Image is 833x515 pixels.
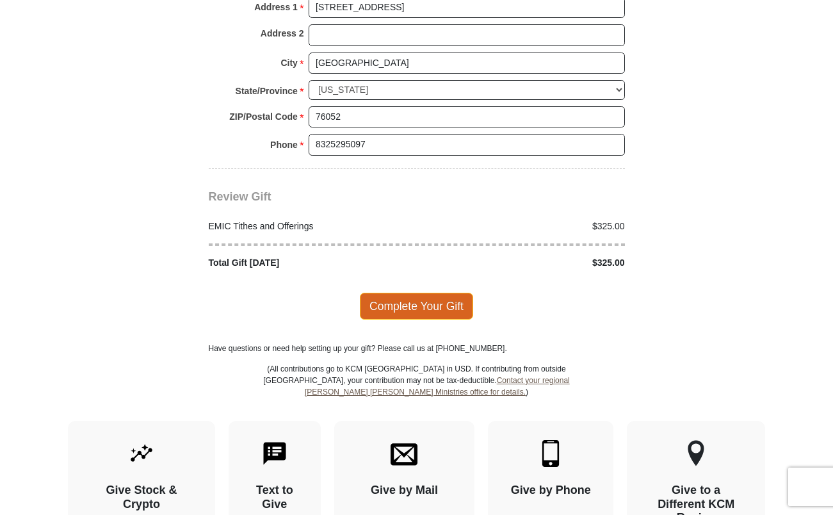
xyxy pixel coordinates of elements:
img: envelope.svg [391,440,417,467]
strong: State/Province [236,82,298,100]
h4: Give Stock & Crypto [90,484,193,511]
img: mobile.svg [537,440,564,467]
h4: Give by Mail [357,484,453,498]
a: Contact your regional [PERSON_NAME] [PERSON_NAME] Ministries office for details. [305,376,570,396]
div: $325.00 [417,256,632,270]
img: text-to-give.svg [261,440,288,467]
strong: Address 2 [261,24,304,42]
strong: ZIP/Postal Code [229,108,298,126]
span: Review Gift [209,190,271,203]
h4: Text to Give [251,484,298,511]
img: give-by-stock.svg [128,440,155,467]
p: Have questions or need help setting up your gift? Please call us at [PHONE_NUMBER]. [209,343,625,354]
h4: Give by Phone [510,484,591,498]
div: EMIC Tithes and Offerings [202,220,417,233]
strong: Phone [270,136,298,154]
img: other-region [687,440,705,467]
div: Total Gift [DATE] [202,256,417,270]
div: $325.00 [417,220,632,233]
strong: City [280,54,297,72]
span: Complete Your Gift [360,293,473,320]
p: (All contributions go to KCM [GEOGRAPHIC_DATA] in USD. If contributing from outside [GEOGRAPHIC_D... [263,363,570,421]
